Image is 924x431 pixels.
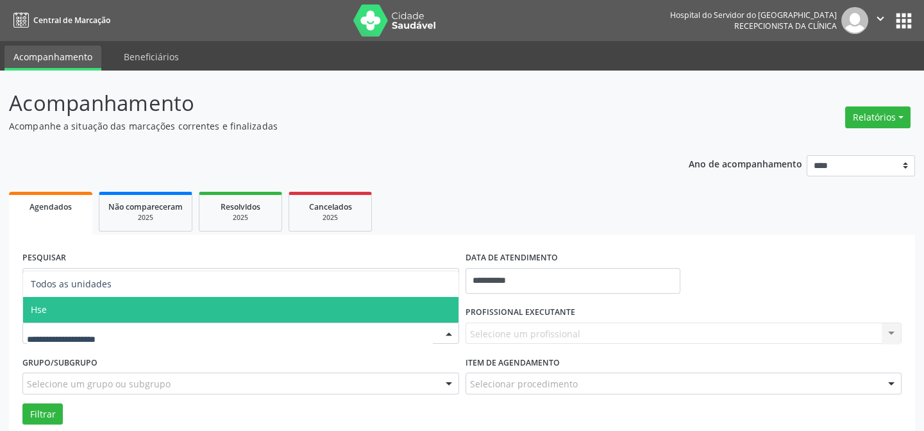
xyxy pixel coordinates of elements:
[31,303,47,316] span: Hse
[9,87,643,119] p: Acompanhamento
[734,21,837,31] span: Recepcionista da clínica
[470,377,578,391] span: Selecionar procedimento
[845,106,911,128] button: Relatórios
[466,248,558,268] label: DATA DE ATENDIMENTO
[27,377,171,391] span: Selecione um grupo ou subgrupo
[4,46,101,71] a: Acompanhamento
[466,303,575,323] label: PROFISSIONAL EXECUTANTE
[31,278,112,290] span: Todos as unidades
[108,201,183,212] span: Não compareceram
[22,353,97,373] label: Grupo/Subgrupo
[9,10,110,31] a: Central de Marcação
[29,201,72,212] span: Agendados
[689,155,802,171] p: Ano de acompanhamento
[841,7,868,34] img: img
[22,248,66,268] label: PESQUISAR
[309,201,352,212] span: Cancelados
[33,15,110,26] span: Central de Marcação
[670,10,837,21] div: Hospital do Servidor do [GEOGRAPHIC_DATA]
[208,213,273,223] div: 2025
[466,353,560,373] label: Item de agendamento
[9,119,643,133] p: Acompanhe a situação das marcações correntes e finalizadas
[115,46,188,68] a: Beneficiários
[893,10,915,32] button: apps
[108,213,183,223] div: 2025
[22,403,63,425] button: Filtrar
[873,12,887,26] i: 
[221,201,260,212] span: Resolvidos
[868,7,893,34] button: 
[298,213,362,223] div: 2025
